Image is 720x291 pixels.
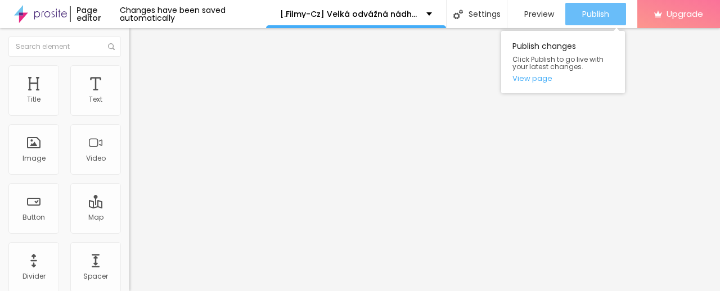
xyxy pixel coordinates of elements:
span: Publish [582,10,609,19]
div: Map [88,213,103,221]
div: Text [89,96,102,103]
img: Icone [453,10,463,19]
div: Title [27,96,40,103]
p: [.Filmy-Cz] Velká odvážná nádherná cesta | CELÝ FILM 2025 ONLINE ZDARMA SK/CZ DABING I TITULKY [280,10,418,18]
div: Publish changes [501,31,625,93]
div: Spacer [83,272,108,280]
button: Preview [507,3,565,25]
div: Button [22,213,45,221]
span: Upgrade [667,9,703,19]
span: Preview [524,10,554,19]
iframe: Editor [129,28,720,291]
div: Divider [22,272,46,280]
div: Page editor [70,6,119,22]
div: Image [22,154,46,162]
div: Video [86,154,106,162]
div: Changes have been saved automatically [120,6,266,22]
a: View page [512,75,614,82]
span: Click Publish to go live with your latest changes. [512,56,614,70]
img: Icone [108,43,115,50]
input: Search element [8,37,121,57]
button: Publish [565,3,626,25]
